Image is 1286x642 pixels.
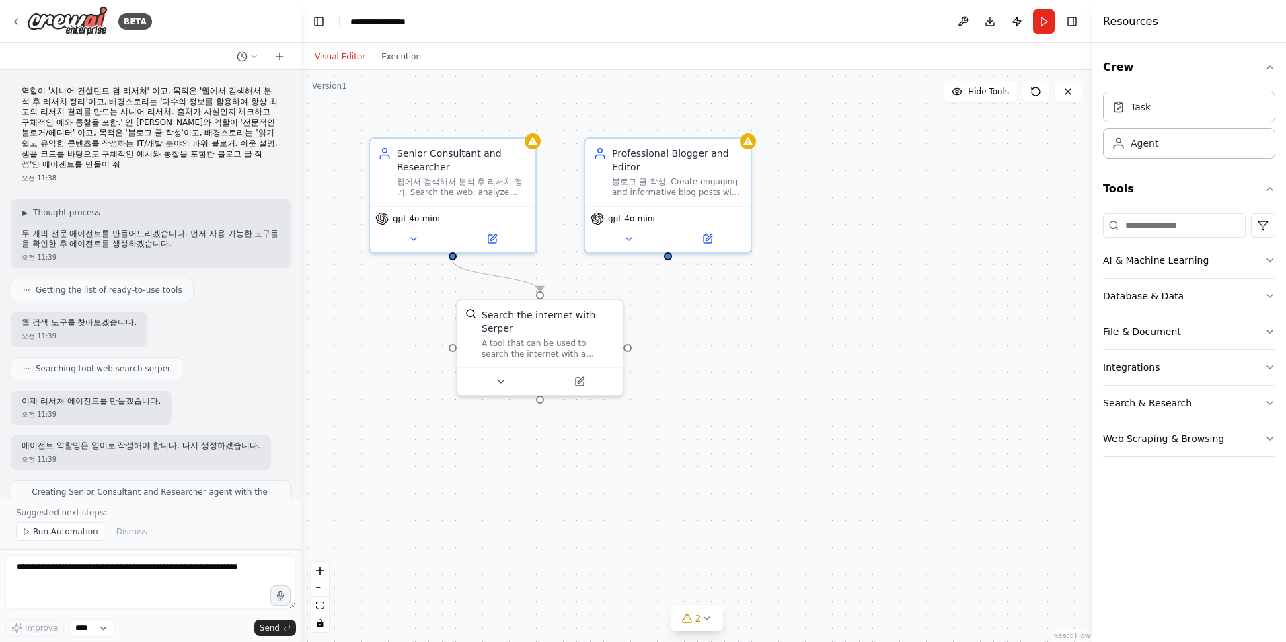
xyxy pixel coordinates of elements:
[312,81,347,92] div: Version 1
[1103,208,1275,468] div: Tools
[32,487,279,508] span: Creating Senior Consultant and Researcher agent with the following tools: Search the internet wit...
[311,614,329,632] button: toggle interactivity
[1054,632,1090,639] a: React Flow attribution
[27,6,108,36] img: Logo
[350,15,406,28] nav: breadcrumb
[541,373,617,390] button: Open in side panel
[482,338,615,359] div: A tool that can be used to search the internet with a search_query. Supports different search typ...
[22,86,280,170] p: 역할이 '시니어 컨설턴트 겸 리서처' 이고, 목적은 '웹에서 검색해서 분석 후 리서치 정리'이고, 배경스토리는 '다수의 정보를 활용하여 항상 최고의 리서치 결과를 만드는 시니...
[36,285,182,295] span: Getting the list of ready-to-use tools
[22,173,280,183] div: 오전 11:38
[397,147,527,174] div: Senior Consultant and Researcher
[33,207,100,218] span: Thought process
[16,507,285,518] p: Suggested next steps:
[612,147,743,174] div: Professional Blogger and Editor
[1103,314,1275,349] button: File & Document
[22,441,260,452] p: 에이전트 역할명은 영어로 작성해야 합니다. 다시 생성하겠습니다.
[1103,421,1275,456] button: Web Scraping & Browsing
[231,48,264,65] button: Switch to previous chat
[1063,12,1082,31] button: Hide right sidebar
[608,213,655,224] span: gpt-4o-mini
[22,229,280,250] p: 두 개의 전문 에이전트를 만들어드리겠습니다. 먼저 사용 가능한 도구들을 확인한 후 에이전트를 생성하겠습니다.
[1103,48,1275,86] button: Crew
[1103,243,1275,278] button: AI & Machine Learning
[16,522,104,541] button: Run Automation
[118,13,152,30] div: BETA
[1103,170,1275,208] button: Tools
[25,622,58,633] span: Improve
[260,622,280,633] span: Send
[465,308,476,319] img: SerperDevTool
[311,562,329,632] div: React Flow controls
[584,137,752,254] div: Professional Blogger and Editor블로그 글 작성. Create engaging and informative blog posts with clear ex...
[1103,13,1158,30] h4: Resources
[1131,100,1151,114] div: Task
[311,579,329,597] button: zoom out
[22,454,260,464] div: 오전 11:39
[446,260,547,291] g: Edge from 60884636-dda5-42ec-afe9-af38a9f94cdd to 97b2d59d-1b63-46ff-9998-2baa76e9eef9
[309,12,328,31] button: Hide left sidebar
[671,606,723,631] button: 2
[944,81,1017,102] button: Hide Tools
[311,562,329,579] button: zoom in
[397,176,527,198] div: 웹에서 검색해서 분석 후 리서치 정리. Search the web, analyze information, and compile comprehensive research rep...
[373,48,429,65] button: Execution
[269,48,291,65] button: Start a new chat
[22,409,161,419] div: 오전 11:39
[1103,86,1275,170] div: Crew
[695,612,702,625] span: 2
[22,318,137,328] p: 웹 검색 도구를 찾아보겠습니다.
[669,231,745,247] button: Open in side panel
[22,207,100,218] button: ▶Thought process
[22,252,280,262] div: 오전 11:39
[5,619,64,637] button: Improve
[307,48,373,65] button: Visual Editor
[270,585,291,606] button: Click to speak your automation idea
[369,137,537,254] div: Senior Consultant and Researcher웹에서 검색해서 분석 후 리서치 정리. Search the web, analyze information, and co...
[482,308,615,335] div: Search the internet with Serper
[110,522,154,541] button: Dismiss
[1103,350,1275,385] button: Integrations
[254,620,296,636] button: Send
[1103,279,1275,314] button: Database & Data
[968,86,1009,97] span: Hide Tools
[33,526,98,537] span: Run Automation
[116,526,147,537] span: Dismiss
[22,331,137,341] div: 오전 11:39
[311,597,329,614] button: fit view
[612,176,743,198] div: 블로그 글 작성. Create engaging and informative blog posts with clear explanations and practical examples.
[393,213,440,224] span: gpt-4o-mini
[456,299,624,396] div: SerperDevToolSearch the internet with SerperA tool that can be used to search the internet with a...
[454,231,530,247] button: Open in side panel
[22,207,28,218] span: ▶
[36,363,171,374] span: Searching tool web search serper
[22,396,161,407] p: 이제 리서처 에이전트를 만들겠습니다.
[1131,137,1158,150] div: Agent
[1103,386,1275,421] button: Search & Research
